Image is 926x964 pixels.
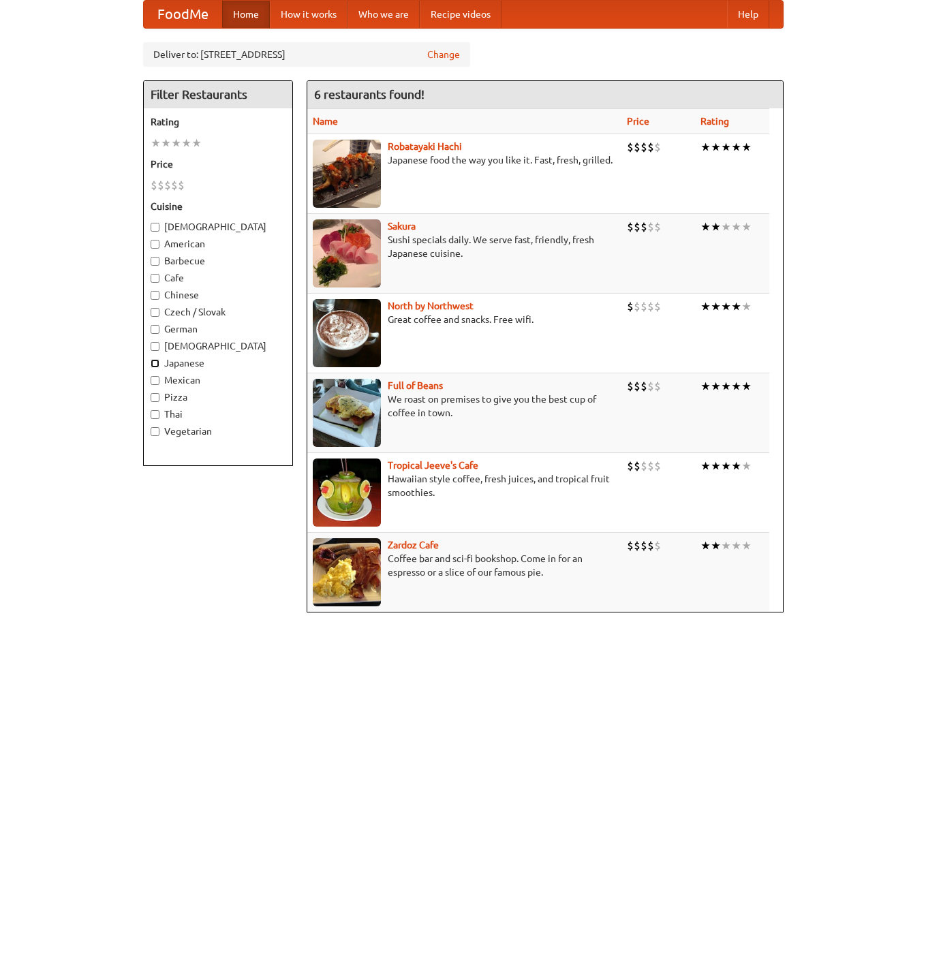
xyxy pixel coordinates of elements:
ng-pluralize: 6 restaurants found! [314,88,425,101]
h4: Filter Restaurants [144,81,292,108]
li: $ [627,538,634,553]
a: Full of Beans [388,380,443,391]
li: $ [641,140,647,155]
a: Robatayaki Hachi [388,141,462,152]
label: Barbecue [151,254,285,268]
div: Deliver to: [STREET_ADDRESS] [143,42,470,67]
li: $ [634,140,641,155]
p: Sushi specials daily. We serve fast, friendly, fresh Japanese cuisine. [313,233,617,260]
li: ★ [700,140,711,155]
input: Chinese [151,291,159,300]
input: [DEMOGRAPHIC_DATA] [151,223,159,232]
label: [DEMOGRAPHIC_DATA] [151,339,285,353]
li: $ [641,219,647,234]
li: $ [641,379,647,394]
li: $ [654,458,661,473]
li: $ [634,538,641,553]
li: ★ [731,538,741,553]
p: Great coffee and snacks. Free wifi. [313,313,617,326]
input: Barbecue [151,257,159,266]
label: German [151,322,285,336]
li: ★ [741,299,752,314]
input: American [151,240,159,249]
a: North by Northwest [388,300,474,311]
label: American [151,237,285,251]
input: Vegetarian [151,427,159,436]
input: Cafe [151,274,159,283]
img: robatayaki.jpg [313,140,381,208]
li: $ [641,538,647,553]
li: $ [634,219,641,234]
input: Mexican [151,376,159,385]
li: ★ [741,219,752,234]
li: $ [654,299,661,314]
li: ★ [721,458,731,473]
a: Home [222,1,270,28]
li: ★ [721,140,731,155]
a: Help [727,1,769,28]
a: Recipe videos [420,1,501,28]
input: Thai [151,410,159,419]
a: Who we are [348,1,420,28]
li: $ [654,140,661,155]
li: $ [641,299,647,314]
li: $ [647,379,654,394]
img: beans.jpg [313,379,381,447]
li: $ [647,458,654,473]
a: Tropical Jeeve's Cafe [388,460,478,471]
input: German [151,325,159,334]
li: $ [634,299,641,314]
li: $ [647,140,654,155]
h5: Rating [151,115,285,129]
li: ★ [711,140,721,155]
li: $ [654,538,661,553]
li: ★ [731,219,741,234]
li: $ [647,299,654,314]
li: ★ [711,299,721,314]
li: $ [171,178,178,193]
li: $ [634,458,641,473]
li: ★ [741,458,752,473]
li: ★ [700,379,711,394]
a: Name [313,116,338,127]
li: ★ [700,458,711,473]
label: Chinese [151,288,285,302]
a: FoodMe [144,1,222,28]
label: Mexican [151,373,285,387]
li: ★ [741,379,752,394]
p: We roast on premises to give you the best cup of coffee in town. [313,392,617,420]
input: Pizza [151,393,159,402]
label: [DEMOGRAPHIC_DATA] [151,220,285,234]
img: jeeves.jpg [313,458,381,527]
li: $ [627,299,634,314]
li: ★ [731,140,741,155]
li: $ [627,379,634,394]
label: Czech / Slovak [151,305,285,319]
li: ★ [171,136,181,151]
p: Coffee bar and sci-fi bookshop. Come in for an espresso or a slice of our famous pie. [313,552,617,579]
input: Czech / Slovak [151,308,159,317]
h5: Price [151,157,285,171]
input: Japanese [151,359,159,368]
li: ★ [721,379,731,394]
b: Zardoz Cafe [388,540,439,550]
li: $ [647,219,654,234]
li: ★ [181,136,191,151]
li: $ [178,178,185,193]
li: ★ [731,458,741,473]
a: Change [427,48,460,61]
li: $ [157,178,164,193]
p: Japanese food the way you like it. Fast, fresh, grilled. [313,153,617,167]
li: $ [151,178,157,193]
li: ★ [741,538,752,553]
li: ★ [700,219,711,234]
a: Sakura [388,221,416,232]
label: Vegetarian [151,424,285,438]
h5: Cuisine [151,200,285,213]
li: ★ [731,299,741,314]
li: $ [654,379,661,394]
